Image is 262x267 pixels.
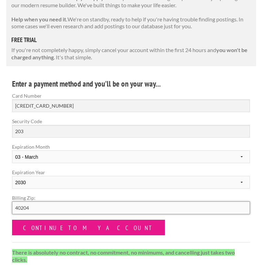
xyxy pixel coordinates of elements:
input: Continue to my account [12,220,165,235]
strong: you won't be charged anything [11,47,248,60]
label: Card Number [12,92,250,99]
label: Expiration Month [12,143,250,169]
select: Expiration Month [12,150,250,163]
p: If you're not completely happy, simply cancel your account within the first 24 hours and . It's t... [11,47,251,61]
strong: Help when you need it. [11,16,67,22]
h4: Enter a payment method and you'll be on your way... [12,78,250,89]
label: Billing Zip: [12,194,250,201]
p: We're on standby, ready to help if you're having trouble finding postings. In some cases we'll ev... [11,16,251,30]
label: Expiration Year [12,169,250,194]
strong: There is absolutely no contract, no commitment, no minimums, and cancelling just takes two clicks. [12,249,235,263]
h5: free trial [11,37,251,43]
label: Security Code [12,118,250,125]
select: Expiration Year [12,176,250,189]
